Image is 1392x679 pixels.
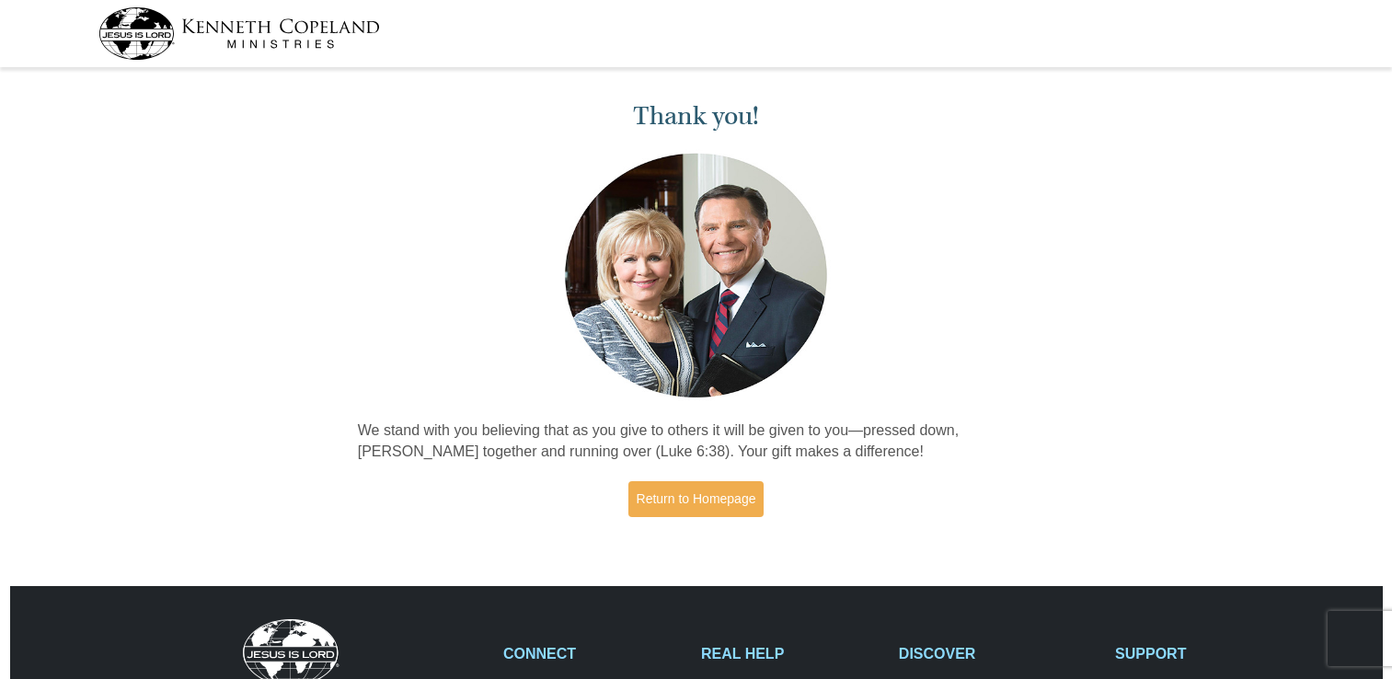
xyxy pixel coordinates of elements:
[98,7,380,60] img: kcm-header-logo.svg
[503,645,682,662] h2: CONNECT
[899,645,1096,662] h2: DISCOVER
[1115,645,1294,662] h2: SUPPORT
[358,101,1035,132] h1: Thank you!
[358,420,1035,463] p: We stand with you believing that as you give to others it will be given to you—pressed down, [PER...
[628,481,765,517] a: Return to Homepage
[701,645,880,662] h2: REAL HELP
[560,149,832,402] img: Kenneth and Gloria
